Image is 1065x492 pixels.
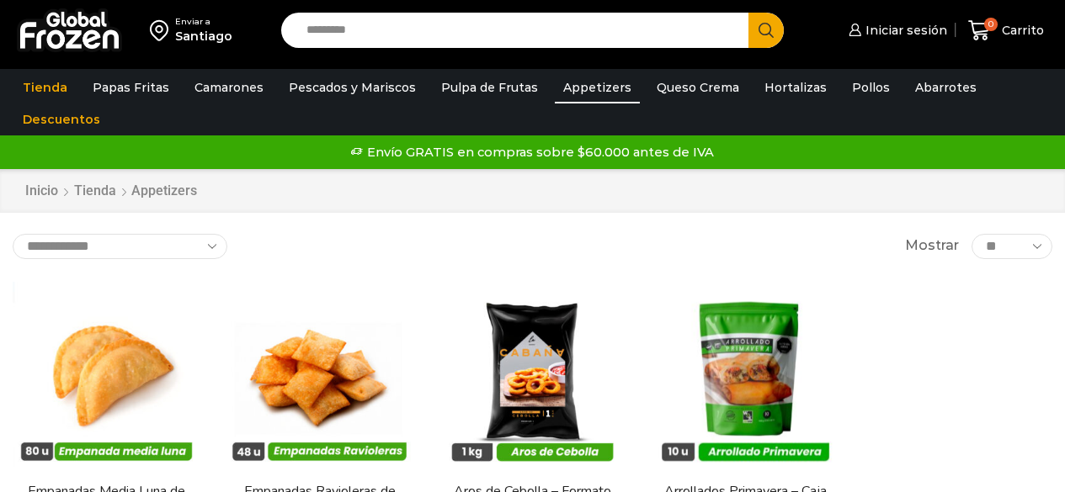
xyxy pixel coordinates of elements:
div: Enviar a [175,16,232,28]
a: Iniciar sesión [844,13,947,47]
a: Queso Crema [648,71,748,103]
span: 0 [984,18,998,31]
a: Tienda [14,71,76,103]
a: 0 Carrito [964,11,1048,50]
nav: Breadcrumb [24,182,197,201]
a: Hortalizas [756,71,835,103]
img: address-field-icon.svg [150,16,175,45]
div: Santiago [175,28,232,45]
span: Carrito [998,22,1044,39]
a: Appetizers [555,71,640,103]
a: Pollos [844,71,898,103]
button: Search button [748,13,784,48]
a: Tienda [73,182,117,201]
span: Iniciar sesión [861,22,947,39]
a: Camarones [186,71,272,103]
a: Descuentos [14,103,109,135]
select: Pedido de la tienda [13,234,227,259]
a: Pescados y Mariscos [280,71,424,103]
a: Inicio [24,182,59,201]
span: Mostrar [905,236,959,256]
a: Abarrotes [907,71,985,103]
h1: Appetizers [131,183,197,198]
a: Papas Fritas [84,71,178,103]
a: Pulpa de Frutas [433,71,546,103]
